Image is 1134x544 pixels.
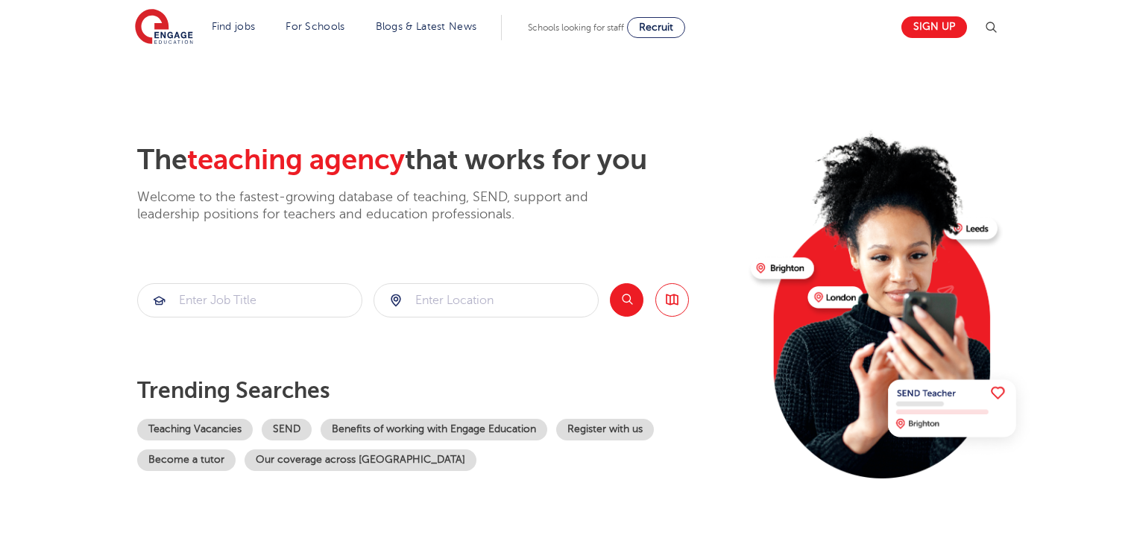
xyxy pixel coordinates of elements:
[137,143,739,177] h2: The that works for you
[137,283,362,317] div: Submit
[528,22,624,33] span: Schools looking for staff
[286,21,344,32] a: For Schools
[137,377,739,404] p: Trending searches
[137,449,236,471] a: Become a tutor
[374,284,598,317] input: Submit
[138,284,362,317] input: Submit
[135,9,193,46] img: Engage Education
[376,21,477,32] a: Blogs & Latest News
[610,283,643,317] button: Search
[137,419,253,440] a: Teaching Vacancies
[639,22,673,33] span: Recruit
[137,189,629,224] p: Welcome to the fastest-growing database of teaching, SEND, support and leadership positions for t...
[627,17,685,38] a: Recruit
[901,16,967,38] a: Sign up
[245,449,476,471] a: Our coverage across [GEOGRAPHIC_DATA]
[374,283,599,317] div: Submit
[262,419,312,440] a: SEND
[321,419,547,440] a: Benefits of working with Engage Education
[187,144,405,176] span: teaching agency
[556,419,654,440] a: Register with us
[212,21,256,32] a: Find jobs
